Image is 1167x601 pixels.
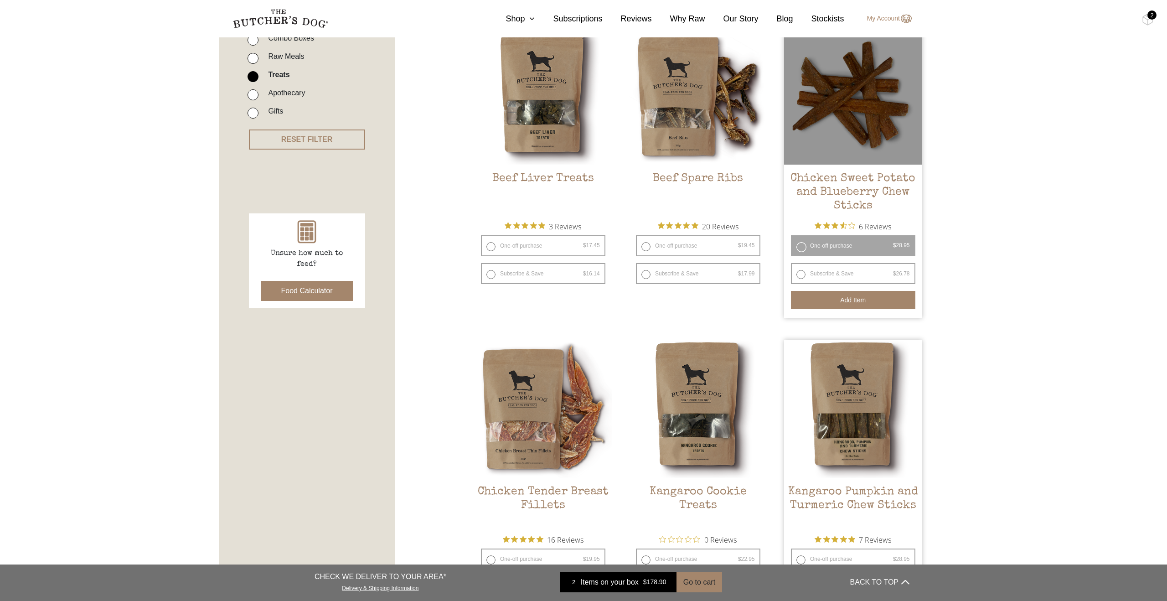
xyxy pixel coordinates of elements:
[481,549,605,570] label: One-off purchase
[893,270,896,277] span: $
[474,340,612,528] a: Chicken Tender Breast FilletsChicken Tender Breast Fillets
[549,219,581,233] span: 3 Reviews
[784,172,922,215] h2: Chicken Sweet Potato and Blueberry Chew Sticks
[629,172,767,215] h2: Beef Spare Ribs
[784,340,922,478] img: Kangaroo Pumpkin and Turmeric Chew Sticks
[759,13,793,25] a: Blog
[676,572,722,592] button: Go to cart
[629,340,767,528] a: Kangaroo Cookie TreatsKangaroo Cookie Treats
[583,556,600,562] bdi: 19.95
[1142,14,1153,26] img: TBD_Cart-Full.png
[636,549,760,570] label: One-off purchase
[636,263,760,284] label: Subscribe & Save
[547,533,583,546] span: 16 Reviews
[535,13,602,25] a: Subscriptions
[583,242,600,249] bdi: 17.45
[791,291,915,309] button: Add item
[793,13,844,25] a: Stockists
[583,270,600,277] bdi: 16.14
[652,13,705,25] a: Why Raw
[249,130,365,150] button: RESET FILTER
[893,242,910,249] bdi: 28.95
[581,577,639,588] span: Items on your box
[1147,10,1157,20] div: 2
[263,68,289,81] label: Treats
[487,13,535,25] a: Shop
[784,26,922,215] a: Chicken Sweet Potato and Blueberry Chew Sticks
[791,263,915,284] label: Subscribe & Save
[263,32,314,44] label: Combo Boxes
[315,571,446,582] p: CHECK WE DELIVER TO YOUR AREA*
[342,583,418,591] a: Delivery & Shipping Information
[261,248,352,270] p: Unsure how much to feed?
[629,485,767,528] h2: Kangaroo Cookie Treats
[659,533,737,546] button: Rated 0 out of 5 stars from 0 reviews. Jump to reviews.
[636,235,760,256] label: One-off purchase
[705,13,759,25] a: Our Story
[893,556,910,562] bdi: 28.95
[859,533,891,546] span: 7 Reviews
[474,26,612,165] img: Beef Liver Treats
[505,219,581,233] button: Rated 5 out of 5 stars from 3 reviews. Jump to reviews.
[738,270,741,277] span: $
[791,549,915,570] label: One-off purchase
[643,579,666,586] bdi: 178.90
[474,172,612,215] h2: Beef Liver Treats
[850,571,909,593] button: BACK TO TOP
[859,219,891,233] span: 6 Reviews
[784,340,922,528] a: Kangaroo Pumpkin and Turmeric Chew SticksKangaroo Pumpkin and Turmeric Chew Sticks
[263,105,283,117] label: Gifts
[629,26,767,165] img: Beef Spare Ribs
[784,485,922,528] h2: Kangaroo Pumpkin and Turmeric Chew Sticks
[738,556,741,562] span: $
[629,340,767,478] img: Kangaroo Cookie Treats
[893,270,910,277] bdi: 26.78
[643,579,647,586] span: $
[583,270,586,277] span: $
[658,219,738,233] button: Rated 4.9 out of 5 stars from 20 reviews. Jump to reviews.
[583,242,586,249] span: $
[815,533,891,546] button: Rated 5 out of 5 stars from 7 reviews. Jump to reviews.
[704,533,737,546] span: 0 Reviews
[261,281,353,301] button: Food Calculator
[560,572,676,592] a: 2 Items on your box $178.90
[602,13,651,25] a: Reviews
[567,578,581,587] div: 2
[263,87,305,99] label: Apothecary
[503,533,583,546] button: Rated 4.9 out of 5 stars from 16 reviews. Jump to reviews.
[474,26,612,215] a: Beef Liver TreatsBeef Liver Treats
[738,270,755,277] bdi: 17.99
[583,556,586,562] span: $
[481,263,605,284] label: Subscribe & Save
[629,26,767,215] a: Beef Spare RibsBeef Spare Ribs
[481,235,605,256] label: One-off purchase
[858,13,912,24] a: My Account
[474,485,612,528] h2: Chicken Tender Breast Fillets
[263,50,304,62] label: Raw Meals
[893,242,896,249] span: $
[738,242,741,249] span: $
[702,219,738,233] span: 20 Reviews
[738,556,755,562] bdi: 22.95
[893,556,896,562] span: $
[474,340,612,478] img: Chicken Tender Breast Fillets
[791,235,915,256] label: One-off purchase
[738,242,755,249] bdi: 19.45
[815,219,891,233] button: Rated 3.7 out of 5 stars from 6 reviews. Jump to reviews.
